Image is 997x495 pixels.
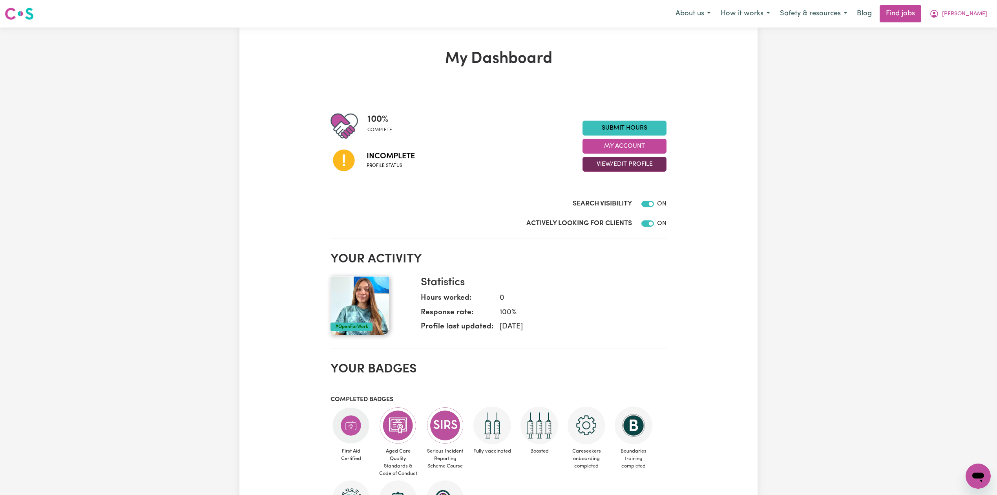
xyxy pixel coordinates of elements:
[582,121,666,136] a: Submit Hours
[331,49,666,68] h1: My Dashboard
[331,252,666,267] h2: Your activity
[880,5,921,22] a: Find jobs
[966,464,991,489] iframe: Button to launch messaging window
[425,444,466,473] span: Serious Incident Reporting Scheme Course
[378,444,418,481] span: Aged Care Quality Standards & Code of Conduct
[924,5,992,22] button: My Account
[331,396,666,403] h3: Completed badges
[493,321,660,333] dd: [DATE]
[566,444,607,473] span: Careseekers onboarding completed
[367,126,392,134] span: complete
[473,407,511,444] img: Care and support worker has received 2 doses of COVID-19 vaccine
[379,407,417,444] img: CS Academy: Aged Care Quality Standards & Code of Conduct course completed
[367,112,398,140] div: Profile completeness: 100%
[615,407,652,444] img: CS Academy: Boundaries in care and support work course completed
[5,5,34,23] a: Careseekers logo
[426,407,464,444] img: CS Academy: Serious Incident Reporting Scheme course completed
[568,407,605,444] img: CS Academy: Careseekers Onboarding course completed
[582,157,666,172] button: View/Edit Profile
[472,444,513,458] span: Fully vaccinated
[493,307,660,319] dd: 100 %
[657,220,666,227] span: ON
[421,321,493,336] dt: Profile last updated:
[582,139,666,154] button: My Account
[942,10,987,18] span: [PERSON_NAME]
[519,444,560,458] span: Boosted
[657,201,666,207] span: ON
[775,5,852,22] button: Safety & resources
[716,5,775,22] button: How it works
[670,5,716,22] button: About us
[852,5,876,22] a: Blog
[367,112,392,126] span: 100 %
[331,444,371,466] span: First Aid Certified
[421,276,660,290] h3: Statistics
[331,276,389,335] img: Your profile picture
[367,162,415,169] span: Profile status
[5,7,34,21] img: Careseekers logo
[573,199,632,209] label: Search Visibility
[332,407,370,444] img: Care and support worker has completed First Aid Certification
[613,444,654,473] span: Boundaries training completed
[493,293,660,304] dd: 0
[421,307,493,322] dt: Response rate:
[520,407,558,444] img: Care and support worker has received booster dose of COVID-19 vaccination
[331,362,666,377] h2: Your badges
[367,150,415,162] span: Incomplete
[421,293,493,307] dt: Hours worked:
[526,218,632,229] label: Actively Looking for Clients
[331,323,373,331] div: #OpenForWork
